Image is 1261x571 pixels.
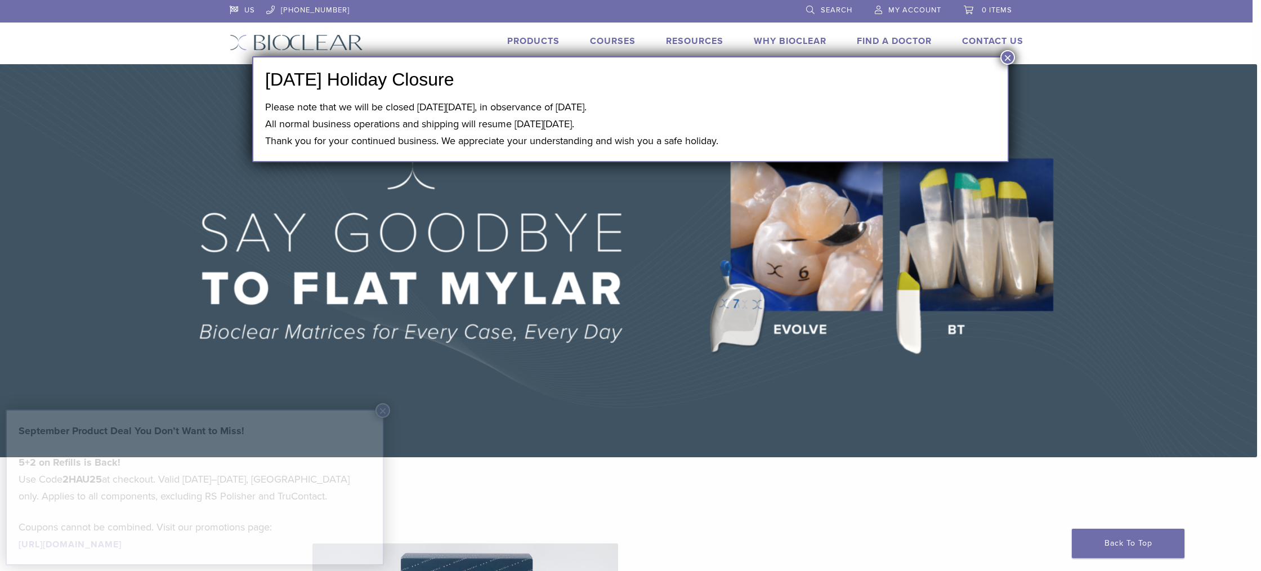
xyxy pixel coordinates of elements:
a: Why Bioclear [754,35,826,47]
a: Back To Top [1072,529,1184,558]
a: Products [507,35,560,47]
span: My Account [888,6,941,15]
span: Search [821,6,852,15]
a: Find A Doctor [857,35,932,47]
a: Courses [590,35,636,47]
span: 0 items [982,6,1012,15]
img: Bioclear [230,34,363,51]
a: Resources [666,35,723,47]
a: Contact Us [962,35,1023,47]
